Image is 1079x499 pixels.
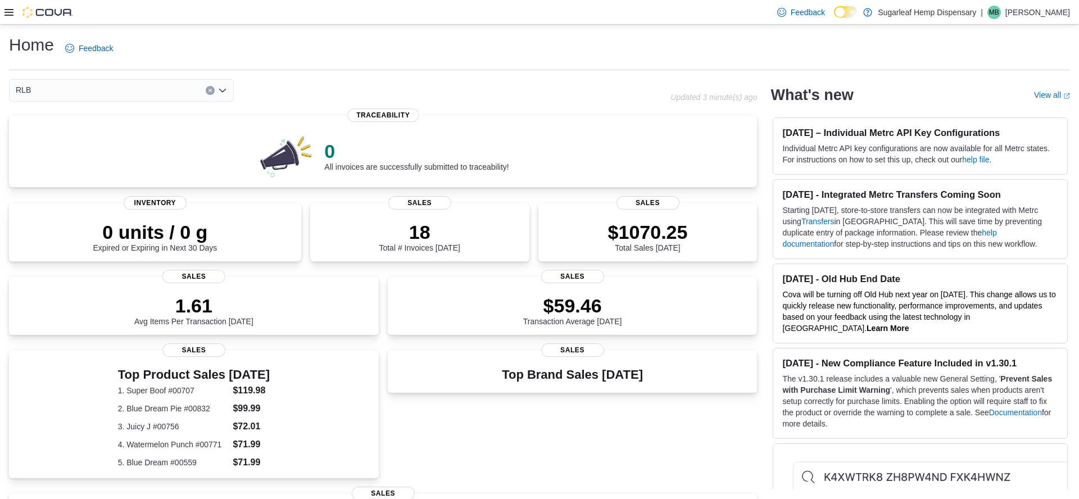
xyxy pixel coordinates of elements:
a: Documentation [989,408,1042,417]
span: RLB [16,83,31,97]
p: Sugarleaf Hemp Dispensary [878,6,976,19]
p: 0 [324,140,509,162]
a: Feedback [773,1,829,24]
p: 18 [379,221,460,243]
a: Learn More [867,324,909,333]
span: Inventory [124,196,187,210]
dd: $72.01 [233,420,270,433]
div: Total # Invoices [DATE] [379,221,460,252]
span: Sales [388,196,451,210]
p: The v1.30.1 release includes a valuable new General Setting, ' ', which prevents sales when produ... [782,373,1058,429]
span: Feedback [79,43,113,54]
div: Expired or Expiring in Next 30 Days [93,221,217,252]
dt: 5. Blue Dream #00559 [118,457,229,468]
a: help file [962,155,989,164]
img: Cova [22,7,73,18]
span: Traceability [347,108,419,122]
span: Cova will be turning off Old Hub next year on [DATE]. This change allows us to quickly release ne... [782,290,1055,333]
dd: $99.99 [233,402,270,415]
span: Sales [616,196,679,210]
p: Individual Metrc API key configurations are now available for all Metrc states. For instructions ... [782,143,1058,165]
span: MB [989,6,999,19]
button: Clear input [206,86,215,95]
span: Sales [162,343,225,357]
dd: $119.98 [233,384,270,397]
div: Missy Ball [987,6,1001,19]
span: Sales [541,270,604,283]
h3: [DATE] - Integrated Metrc Transfers Coming Soon [782,189,1058,200]
p: | [981,6,983,19]
h3: Top Brand Sales [DATE] [502,368,643,382]
button: Open list of options [218,86,227,95]
a: Feedback [61,37,117,60]
p: Starting [DATE], store-to-store transfers can now be integrated with Metrc using in [GEOGRAPHIC_D... [782,205,1058,249]
h3: [DATE] - Old Hub End Date [782,273,1058,284]
p: 0 units / 0 g [93,221,217,243]
dd: $71.99 [233,456,270,469]
div: Transaction Average [DATE] [523,294,622,326]
p: Updated 3 minute(s) ago [670,93,757,102]
h2: What's new [770,86,853,104]
div: Avg Items Per Transaction [DATE] [134,294,253,326]
dd: $71.99 [233,438,270,451]
p: 1.61 [134,294,253,317]
h3: Top Product Sales [DATE] [118,368,270,382]
span: Sales [162,270,225,283]
dt: 3. Juicy J #00756 [118,421,229,432]
h1: Home [9,34,54,56]
dt: 1. Super Boof #00707 [118,385,229,396]
dt: 4. Watermelon Punch #00771 [118,439,229,450]
input: Dark Mode [834,6,858,18]
div: All invoices are successfully submitted to traceability! [324,140,509,171]
span: Sales [541,343,604,357]
p: $59.46 [523,294,622,317]
div: Total Sales [DATE] [608,221,688,252]
h3: [DATE] – Individual Metrc API Key Configurations [782,127,1058,138]
p: $1070.25 [608,221,688,243]
a: Transfers [801,217,835,226]
a: View allExternal link [1034,90,1070,99]
span: Feedback [791,7,825,18]
a: help documentation [782,228,996,248]
svg: External link [1063,93,1070,99]
h3: [DATE] - New Compliance Feature Included in v1.30.1 [782,357,1058,369]
img: 0 [257,133,316,178]
dt: 2. Blue Dream Pie #00832 [118,403,229,414]
p: [PERSON_NAME] [1005,6,1070,19]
